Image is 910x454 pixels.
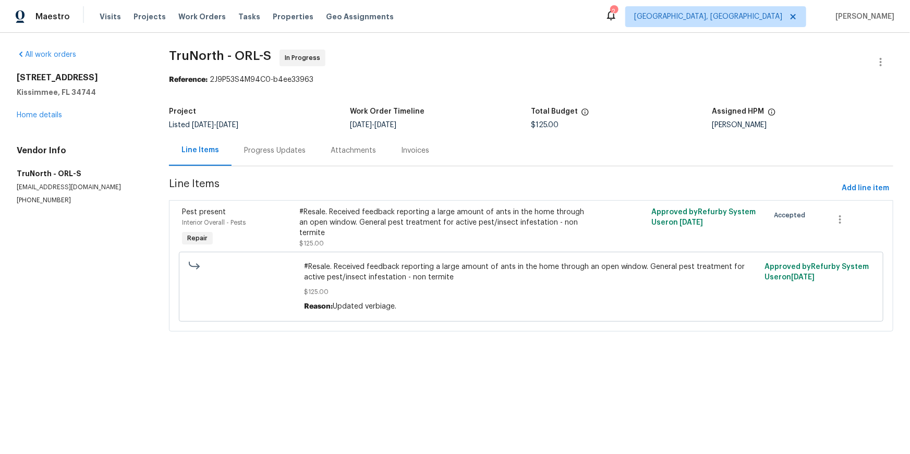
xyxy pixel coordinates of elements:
span: Accepted [774,210,810,220]
span: Properties [273,11,313,22]
h5: Assigned HPM [712,108,765,115]
span: $125.00 [531,121,559,129]
h5: TruNorth - ORL-S [17,168,144,179]
span: TruNorth - ORL-S [169,50,271,62]
div: 2J9P53S4M94C0-b4ee33963 [169,75,893,85]
a: All work orders [17,51,76,58]
span: Tasks [238,13,260,20]
div: 2 [610,6,617,17]
span: $125.00 [304,287,758,297]
b: Reference: [169,76,208,83]
div: [PERSON_NAME] [712,121,893,129]
span: [DATE] [680,219,703,226]
h5: Kissimmee, FL 34744 [17,87,144,97]
span: [GEOGRAPHIC_DATA], [GEOGRAPHIC_DATA] [634,11,782,22]
span: Maestro [35,11,70,22]
div: Progress Updates [244,145,306,156]
span: [DATE] [350,121,372,129]
h5: Project [169,108,196,115]
span: [PERSON_NAME] [831,11,894,22]
span: The total cost of line items that have been proposed by Opendoor. This sum includes line items th... [581,108,589,121]
span: Line Items [169,179,838,198]
span: Approved by Refurby System User on [765,263,869,281]
span: Pest present [182,208,226,216]
span: Work Orders [178,11,226,22]
span: In Progress [285,53,324,63]
div: Attachments [331,145,376,156]
span: The hpm assigned to this work order. [768,108,776,121]
span: Geo Assignments [326,11,394,22]
span: Visits [100,11,121,22]
span: Interior Overall - Pests [182,219,246,226]
h4: Vendor Info [17,145,144,156]
span: Approved by Refurby System User on [652,208,756,226]
a: Home details [17,112,62,119]
span: [DATE] [791,274,815,281]
span: Reason: [304,303,333,310]
span: $125.00 [299,240,324,247]
span: Repair [183,233,212,243]
span: #Resale. Received feedback reporting a large amount of ants in the home through an open window. G... [304,262,758,283]
span: Listed [169,121,238,129]
span: [DATE] [192,121,214,129]
span: [DATE] [216,121,238,129]
span: Add line item [842,182,889,195]
h2: [STREET_ADDRESS] [17,72,144,83]
span: - [192,121,238,129]
div: #Resale. Received feedback reporting a large amount of ants in the home through an open window. G... [299,207,587,238]
span: Projects [134,11,166,22]
h5: Total Budget [531,108,578,115]
button: Add line item [838,179,893,198]
span: [DATE] [374,121,396,129]
h5: Work Order Timeline [350,108,424,115]
div: Line Items [181,145,219,155]
div: Invoices [401,145,429,156]
span: Updated verbiage. [333,303,396,310]
span: - [350,121,396,129]
p: [EMAIL_ADDRESS][DOMAIN_NAME] [17,183,144,192]
p: [PHONE_NUMBER] [17,196,144,205]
